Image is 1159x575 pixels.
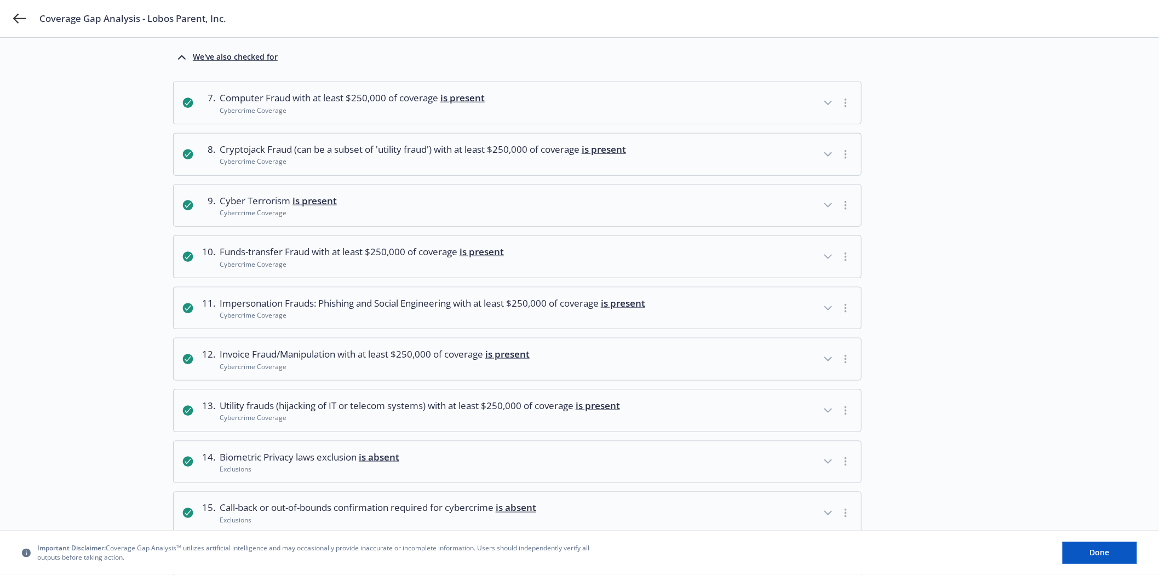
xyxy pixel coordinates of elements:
span: Biometric Privacy laws exclusion [220,450,399,464]
button: 10.Funds-transfer Fraud with at least $250,000 of coverage is presentCybercrime Coverage [174,236,861,278]
span: Important Disclaimer: [37,544,106,553]
span: Cryptojack Fraud (can be a subset of 'utility fraud') with at least $250,000 of coverage [220,142,626,157]
div: Cybercrime Coverage [220,413,620,422]
span: Coverage Gap Analysis™ utilizes artificial intelligence and may occasionally provide inaccurate o... [37,544,596,562]
span: is present [601,297,645,309]
button: 11.Impersonation Frauds: Phishing and Social Engineering with at least $250,000 of coverage is pr... [174,287,861,329]
div: 8 . [202,142,215,166]
span: is present [292,194,337,207]
div: Exclusions [220,464,399,474]
div: Exclusions [220,516,536,525]
span: Coverage Gap Analysis - Lobos Parent, Inc. [39,12,226,25]
div: 7 . [202,91,215,115]
span: Funds-transfer Fraud with at least $250,000 of coverage [220,245,504,259]
div: Cybercrime Coverage [220,157,626,166]
span: is present [460,245,504,258]
button: Done [1063,542,1137,564]
span: Computer Fraud with at least $250,000 of coverage [220,91,485,105]
span: Call-back or out-of-bounds confirmation required for cybercrime [220,501,536,515]
div: 12 . [202,347,215,371]
span: is present [485,348,530,360]
div: Cybercrime Coverage [220,208,337,217]
span: is present [582,143,626,156]
button: 13.Utility frauds (hijacking of IT or telecom systems) with at least $250,000 of coverage is pres... [174,390,861,432]
span: is absent [359,451,399,463]
div: 13 . [202,399,215,423]
div: We've also checked for [193,51,278,64]
div: Cybercrime Coverage [220,311,645,320]
span: is present [576,399,620,412]
span: is absent [496,502,536,514]
div: 11 . [202,296,215,320]
button: 12.Invoice Fraud/Manipulation with at least $250,000 of coverage is presentCybercrime Coverage [174,338,861,380]
button: 7.Computer Fraud with at least $250,000 of coverage is presentCybercrime Coverage [174,82,861,124]
button: We've also checked for [175,51,278,64]
span: is present [440,91,485,104]
span: Utility frauds (hijacking of IT or telecom systems) with at least $250,000 of coverage [220,399,620,413]
div: Cybercrime Coverage [220,106,485,115]
span: Cyber Terrorism [220,194,337,208]
span: Invoice Fraud/Manipulation with at least $250,000 of coverage [220,347,530,361]
div: Cybercrime Coverage [220,362,530,371]
div: 15 . [202,501,215,525]
button: 15.Call-back or out-of-bounds confirmation required for cybercrime is absentExclusions [174,492,861,534]
div: 9 . [202,194,215,218]
span: Done [1090,548,1110,558]
div: 14 . [202,450,215,474]
button: 8.Cryptojack Fraud (can be a subset of 'utility fraud') with at least $250,000 of coverage is pre... [174,134,861,175]
div: Cybercrime Coverage [220,260,504,269]
span: Impersonation Frauds: Phishing and Social Engineering with at least $250,000 of coverage [220,296,645,311]
button: 14.Biometric Privacy laws exclusion is absentExclusions [174,441,861,483]
div: 10 . [202,245,215,269]
button: 9.Cyber Terrorism is presentCybercrime Coverage [174,185,861,227]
